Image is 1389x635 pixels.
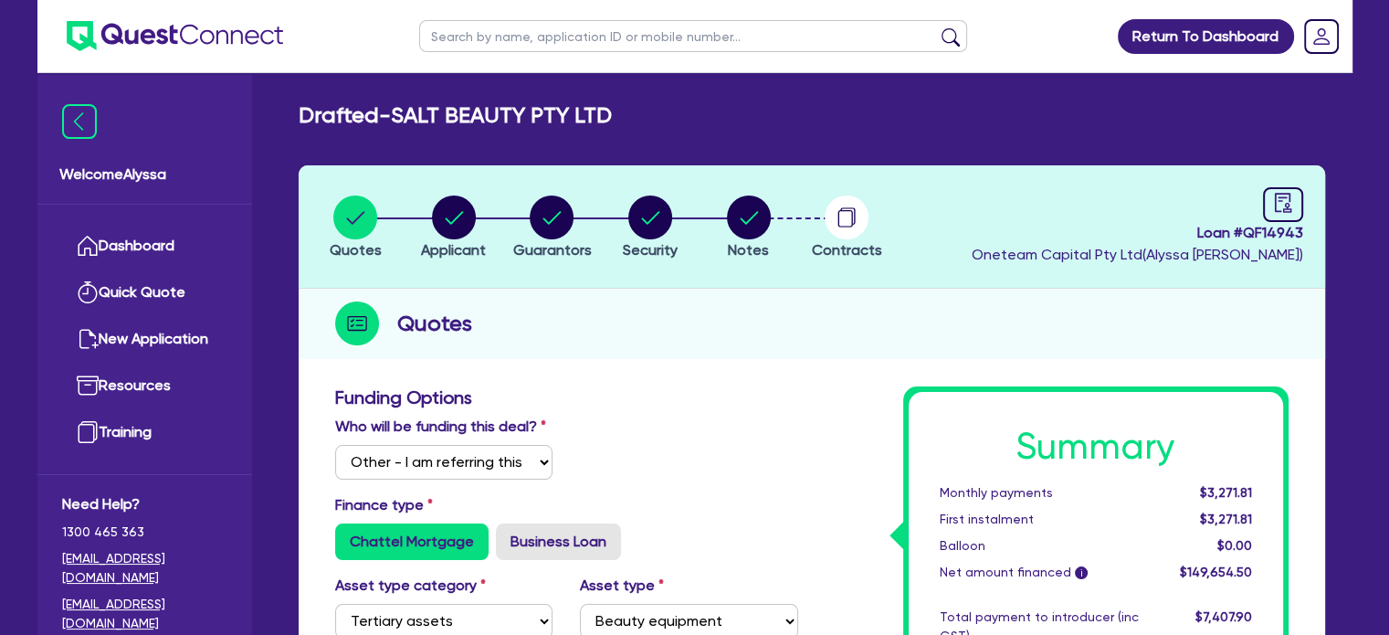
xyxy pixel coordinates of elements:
[419,20,967,52] input: Search by name, application ID or mobile number...
[972,222,1303,244] span: Loan # QF14943
[335,416,546,438] label: Who will be funding this deal?
[62,223,227,270] a: Dashboard
[62,363,227,409] a: Resources
[728,241,769,259] span: Notes
[1273,193,1293,213] span: audit
[1118,19,1294,54] a: Return To Dashboard
[62,104,97,139] img: icon-menu-close
[926,563,1152,582] div: Net amount financed
[1075,566,1088,579] span: i
[77,281,99,303] img: quick-quote
[580,575,664,597] label: Asset type
[622,195,679,262] button: Security
[335,524,489,560] label: Chattel Mortgage
[926,536,1152,556] div: Balloon
[77,421,99,443] img: training
[62,595,227,633] a: [EMAIL_ADDRESS][DOMAIN_NAME]
[77,328,99,350] img: new-application
[77,375,99,397] img: resources
[812,241,882,259] span: Contracts
[335,494,433,516] label: Finance type
[926,510,1152,529] div: First instalment
[62,549,227,587] a: [EMAIL_ADDRESS][DOMAIN_NAME]
[397,307,472,340] h2: Quotes
[335,302,379,345] img: step-icon
[926,483,1152,503] div: Monthly payments
[67,21,283,51] img: quest-connect-logo-blue
[62,523,227,542] span: 1300 465 363
[299,102,612,129] h2: Drafted - SALT BEAUTY PTY LTD
[1179,565,1251,579] span: $149,654.50
[62,409,227,456] a: Training
[726,195,772,262] button: Notes
[62,270,227,316] a: Quick Quote
[420,195,487,262] button: Applicant
[1216,538,1251,553] span: $0.00
[59,164,230,185] span: Welcome Alyssa
[62,493,227,515] span: Need Help?
[512,241,591,259] span: Guarantors
[496,524,621,560] label: Business Loan
[335,386,798,408] h3: Funding Options
[329,195,383,262] button: Quotes
[972,246,1303,263] span: Oneteam Capital Pty Ltd ( Alyssa [PERSON_NAME] )
[811,195,883,262] button: Contracts
[511,195,592,262] button: Guarantors
[330,241,382,259] span: Quotes
[1194,609,1251,624] span: $7,407.90
[335,575,486,597] label: Asset type category
[1199,512,1251,526] span: $3,271.81
[1199,485,1251,500] span: $3,271.81
[421,241,486,259] span: Applicant
[1298,13,1345,60] a: Dropdown toggle
[940,425,1252,469] h1: Summary
[623,241,678,259] span: Security
[62,316,227,363] a: New Application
